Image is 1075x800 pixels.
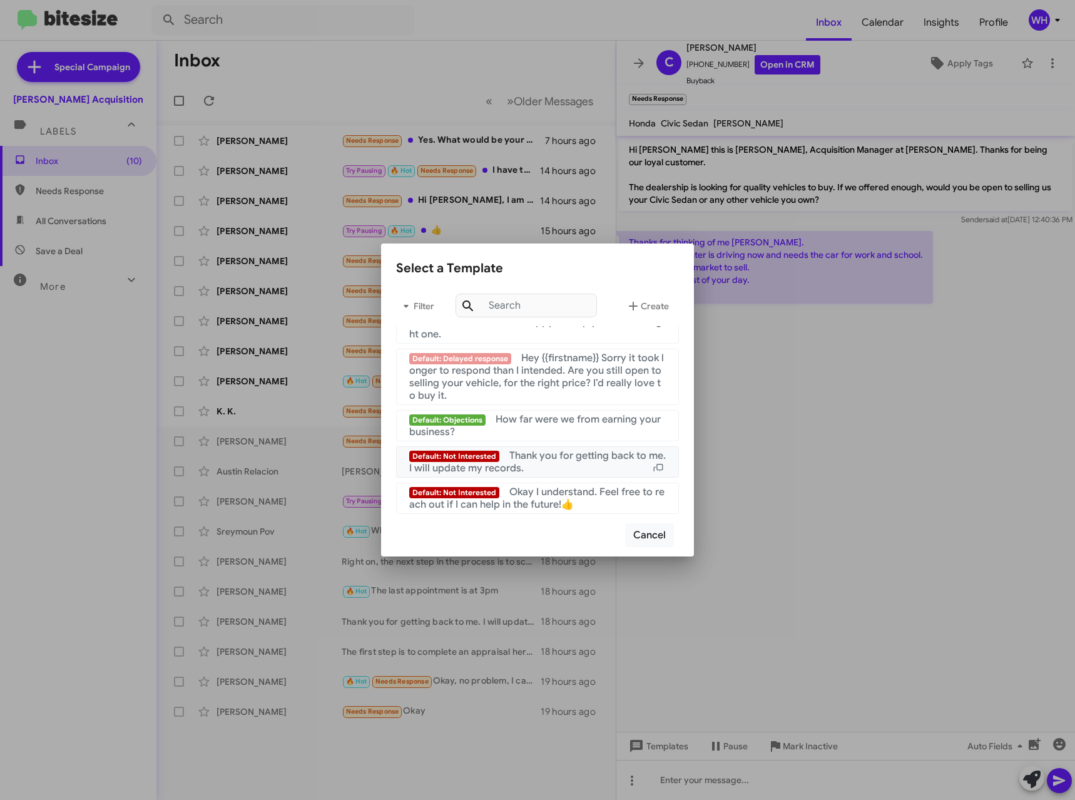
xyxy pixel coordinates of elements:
span: Create [626,295,669,317]
span: Default: Objections [409,414,486,426]
span: Hey {{firstname}} Sorry it took longer to respond than I intended. Are you still open to selling ... [409,352,664,402]
span: Default: Not Interested [409,451,499,462]
button: Filter [396,291,436,321]
span: Default: Not Interested [409,487,499,498]
span: Thank you for getting back to me. I will update my records. [409,449,666,474]
div: Select a Template [396,259,679,279]
input: Search [456,294,597,317]
span: Okay I understand. Feel free to reach out if I can help in the future!👍 [409,486,665,511]
button: Create [616,291,679,321]
span: Filter [396,295,436,317]
button: Cancel [625,523,674,547]
span: Default: Delayed response [409,353,511,364]
span: How far were we from earning your business? [409,413,661,438]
